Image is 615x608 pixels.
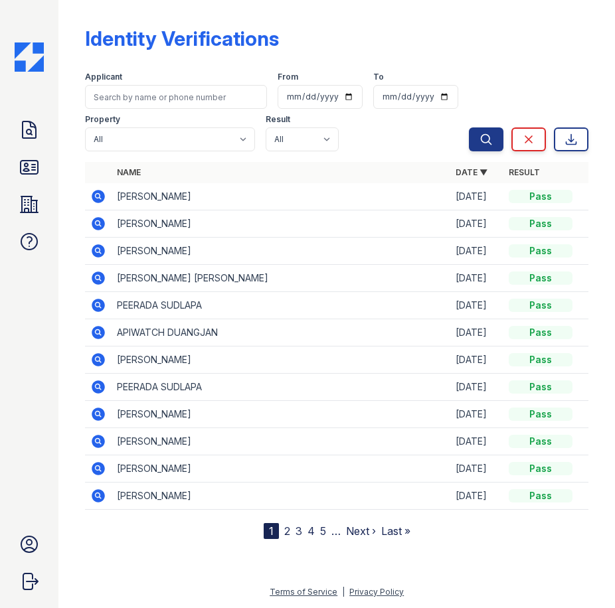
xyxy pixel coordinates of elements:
[112,319,450,346] td: APIWATCH DUANGJAN
[509,462,572,475] div: Pass
[450,374,503,401] td: [DATE]
[509,326,572,339] div: Pass
[112,483,450,510] td: [PERSON_NAME]
[85,85,267,109] input: Search by name or phone number
[509,435,572,448] div: Pass
[450,346,503,374] td: [DATE]
[509,190,572,203] div: Pass
[112,292,450,319] td: PEERADA SUDLAPA
[450,210,503,238] td: [DATE]
[509,489,572,502] div: Pass
[509,299,572,312] div: Pass
[456,167,487,177] a: Date ▼
[450,455,503,483] td: [DATE]
[112,210,450,238] td: [PERSON_NAME]
[296,524,302,538] a: 3
[450,265,503,292] td: [DATE]
[266,114,290,125] label: Result
[307,524,315,538] a: 4
[509,167,540,177] a: Result
[278,72,298,82] label: From
[112,401,450,428] td: [PERSON_NAME]
[112,183,450,210] td: [PERSON_NAME]
[509,353,572,366] div: Pass
[85,114,120,125] label: Property
[284,524,290,538] a: 2
[349,587,404,597] a: Privacy Policy
[112,346,450,374] td: [PERSON_NAME]
[320,524,326,538] a: 5
[117,167,141,177] a: Name
[509,271,572,285] div: Pass
[85,27,279,50] div: Identity Verifications
[342,587,345,597] div: |
[270,587,337,597] a: Terms of Service
[450,238,503,265] td: [DATE]
[450,183,503,210] td: [DATE]
[509,244,572,258] div: Pass
[112,265,450,292] td: [PERSON_NAME] [PERSON_NAME]
[450,483,503,510] td: [DATE]
[509,380,572,394] div: Pass
[450,401,503,428] td: [DATE]
[346,524,376,538] a: Next ›
[450,292,503,319] td: [DATE]
[264,523,279,539] div: 1
[450,428,503,455] td: [DATE]
[15,42,44,72] img: CE_Icon_Blue-c292c112584629df590d857e76928e9f676e5b41ef8f769ba2f05ee15b207248.png
[450,319,503,346] td: [DATE]
[509,217,572,230] div: Pass
[331,523,341,539] span: …
[112,238,450,265] td: [PERSON_NAME]
[112,428,450,455] td: [PERSON_NAME]
[381,524,410,538] a: Last »
[112,374,450,401] td: PEERADA SUDLAPA
[85,72,122,82] label: Applicant
[112,455,450,483] td: [PERSON_NAME]
[509,408,572,421] div: Pass
[373,72,384,82] label: To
